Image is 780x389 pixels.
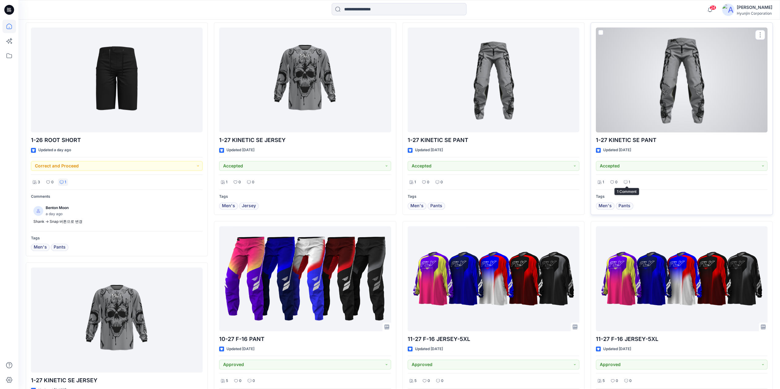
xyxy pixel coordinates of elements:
p: Tags [408,193,579,200]
p: 5 [603,378,605,384]
a: 1-27 KINETIC SE JERSEY [219,28,391,133]
p: 11-27 F-16 JERSEY-5XL [596,335,767,343]
p: 3 [38,179,40,185]
p: Tags [219,193,391,200]
p: 0 [428,378,430,384]
p: Shank -> Snap 버튼으로 변경 [33,219,200,225]
span: 24 [710,5,716,10]
a: Benton Moona day agoShank -> Snap 버튼으로 변경 [31,202,203,227]
p: 1-27 KINETIC SE PANT [408,136,579,144]
p: 1 [603,179,604,185]
p: 0 [629,378,632,384]
p: 1-27 KINETIC SE JERSEY [219,136,391,144]
div: [PERSON_NAME] [737,4,772,11]
p: 0 [427,179,429,185]
p: Updated [DATE] [603,147,631,153]
p: 5 [226,378,228,384]
p: 1 [414,179,416,185]
p: 0 [252,179,254,185]
p: Benton Moon [46,205,69,211]
span: Jersey [242,202,256,210]
span: Men's [410,202,424,210]
span: Men's [599,202,612,210]
p: 1-27 KINETIC SE JERSEY [31,376,203,385]
a: 10-27 F-16 PANT [219,226,391,331]
p: 1 [226,179,227,185]
p: Updated [DATE] [226,346,254,352]
svg: avatar [36,209,40,213]
p: Updated [DATE] [603,346,631,352]
a: 1-27 KINETIC SE JERSEY [31,267,203,372]
p: Updated [DATE] [415,346,443,352]
span: Pants [430,202,442,210]
p: a day ago [46,211,69,217]
span: Men's [222,202,235,210]
p: 0 [441,378,443,384]
p: 0 [51,179,54,185]
p: 0 [616,378,618,384]
p: 0 [440,179,443,185]
a: 11-27 F-16 JERSEY-5XL [408,226,579,331]
p: 1 [629,179,630,185]
div: Hyunjin Corporation [737,11,772,16]
p: 0 [239,378,242,384]
p: Tags [596,193,767,200]
a: 11-27 F-16 JERSEY-5XL [596,226,767,331]
p: 11-27 F-16 JERSEY-5XL [408,335,579,343]
p: 0 [615,179,618,185]
p: Tags [31,235,203,241]
p: Updated a day ago [38,147,71,153]
span: Pants [618,202,630,210]
p: 5 [414,378,417,384]
p: 0 [253,378,255,384]
img: avatar [722,4,734,16]
p: 1-27 KINETIC SE PANT [596,136,767,144]
p: 1 [65,179,66,185]
span: Pants [54,244,66,251]
p: 0 [238,179,241,185]
a: 1-27 KINETIC SE PANT [408,28,579,133]
span: Men's [34,244,47,251]
p: 1-26 ROOT SHORT [31,136,203,144]
p: Comments [31,193,203,200]
a: 1-26 ROOT SHORT [31,28,203,133]
p: Updated [DATE] [415,147,443,153]
p: Updated [DATE] [226,147,254,153]
p: 10-27 F-16 PANT [219,335,391,343]
a: 1-27 KINETIC SE PANT [596,28,767,133]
